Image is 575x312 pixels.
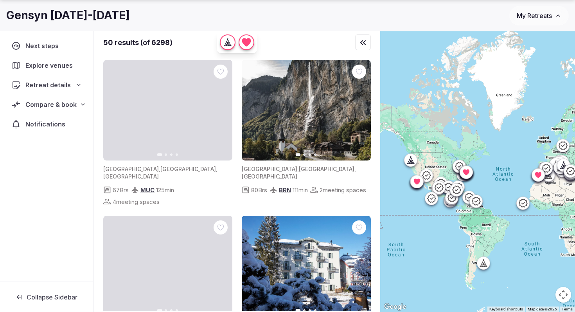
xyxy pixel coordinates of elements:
[6,116,87,132] a: Notifications
[296,309,301,312] button: Go to slide 1
[176,309,178,312] button: Go to slide 4
[157,153,162,156] button: Go to slide 1
[309,153,311,156] button: Go to slide 3
[489,307,523,312] button: Keyboard shortcuts
[528,307,557,311] span: Map data ©2025
[140,186,155,194] span: MUC
[25,80,71,90] span: Retreat details
[25,61,76,70] span: Explore venues
[251,186,267,194] span: 80 Brs
[113,198,160,206] span: 4 meeting spaces
[103,173,159,180] span: [GEOGRAPHIC_DATA]
[6,57,87,74] a: Explore venues
[6,8,130,23] h1: Gensyn [DATE]-[DATE]
[279,186,291,194] span: BRN
[165,309,167,312] button: Go to slide 2
[303,309,305,312] button: Go to slide 2
[25,41,62,50] span: Next steps
[242,166,297,172] span: [GEOGRAPHIC_DATA]
[555,287,571,303] button: Map camera controls
[303,153,305,156] button: Go to slide 2
[562,307,573,311] a: Terms (opens in new tab)
[354,166,356,172] span: ,
[160,166,216,172] span: [GEOGRAPHIC_DATA]
[165,153,167,156] button: Go to slide 2
[170,309,172,312] button: Go to slide 3
[6,38,87,54] a: Next steps
[296,153,301,156] button: Go to slide 1
[314,309,316,312] button: Go to slide 4
[517,12,552,20] span: My Retreats
[103,38,172,47] div: 50 results (of 6298)
[159,166,160,172] span: ,
[382,302,408,312] img: Google
[25,119,68,129] span: Notifications
[113,186,129,194] span: 67 Brs
[242,60,371,161] img: Featured image for venue
[314,153,316,156] button: Go to slide 4
[25,100,77,109] span: Compare & book
[27,293,77,301] span: Collapse Sidebar
[382,302,408,312] a: Open this area in Google Maps (opens a new window)
[299,166,354,172] span: [GEOGRAPHIC_DATA]
[176,153,178,156] button: Go to slide 4
[103,60,232,161] img: Featured image for venue
[320,186,366,194] span: 2 meeting spaces
[156,186,174,194] span: 125 min
[242,173,297,180] span: [GEOGRAPHIC_DATA]
[293,186,308,194] span: 111 min
[103,166,159,172] span: [GEOGRAPHIC_DATA]
[170,153,172,156] button: Go to slide 3
[216,166,217,172] span: ,
[309,309,311,312] button: Go to slide 3
[509,6,569,25] button: My Retreats
[6,289,87,306] button: Collapse Sidebar
[157,309,162,312] button: Go to slide 1
[297,166,299,172] span: ,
